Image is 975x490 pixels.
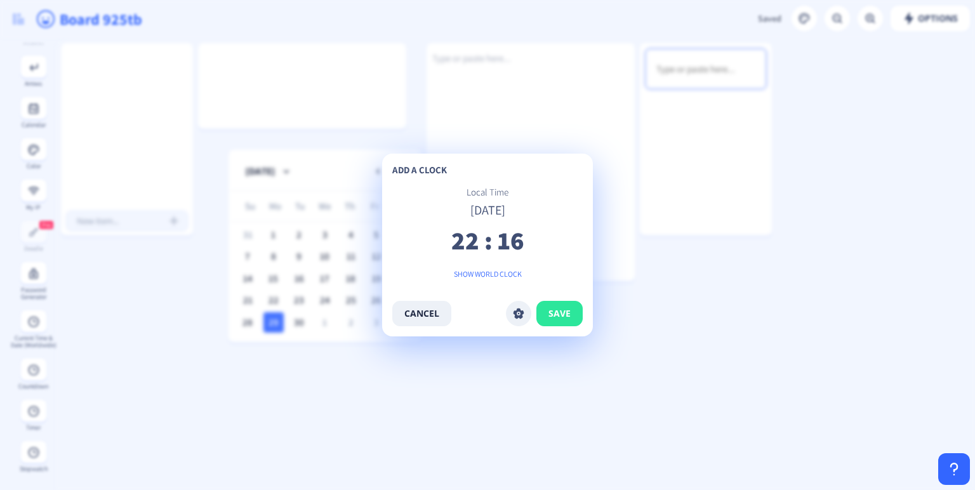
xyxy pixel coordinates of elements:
p: [DATE] [392,204,583,210]
button: cancel [392,301,451,326]
span: Local Time [467,186,508,198]
div: show world clock [392,268,583,281]
p: add a clock [392,164,583,176]
button: save [536,301,583,326]
span: save [548,308,571,319]
p: 22 : 16 [392,234,583,253]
